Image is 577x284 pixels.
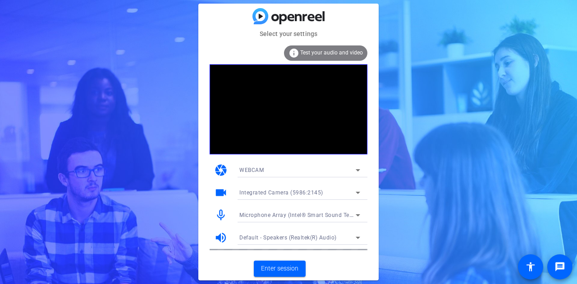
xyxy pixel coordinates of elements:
mat-card-subtitle: Select your settings [198,29,379,39]
mat-icon: accessibility [525,261,536,272]
img: blue-gradient.svg [252,8,325,24]
span: Integrated Camera (5986:2145) [239,189,323,196]
span: Test your audio and video [300,50,363,56]
button: Enter session [254,261,306,277]
span: WEBCAM [239,167,264,173]
mat-icon: videocam [214,186,228,199]
mat-icon: mic_none [214,208,228,222]
mat-icon: message [554,261,565,272]
mat-icon: volume_up [214,231,228,244]
span: Enter session [261,264,298,273]
mat-icon: camera [214,163,228,177]
span: Default - Speakers (Realtek(R) Audio) [239,234,337,241]
span: Microphone Array (Intel® Smart Sound Technology for Digital Microphones) [239,211,439,218]
mat-icon: info [288,48,299,59]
